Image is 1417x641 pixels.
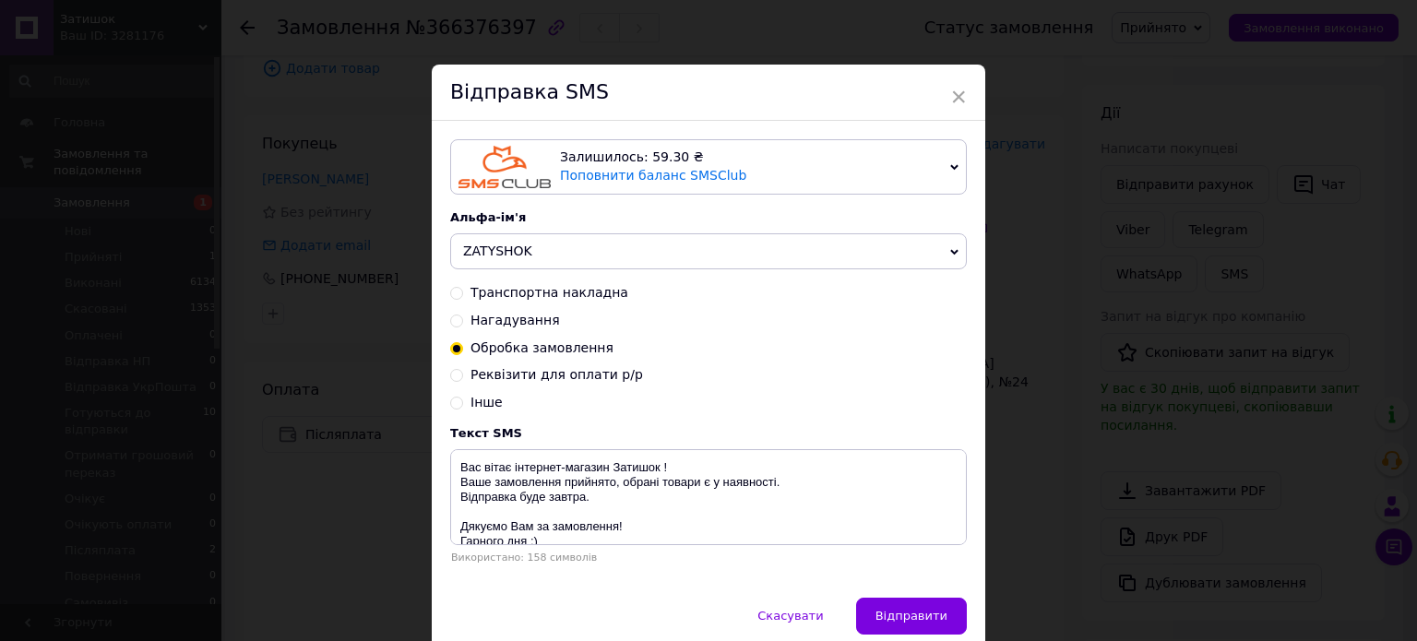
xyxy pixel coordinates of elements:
span: Відправити [875,609,947,623]
button: Скасувати [738,598,842,635]
span: Скасувати [757,609,823,623]
span: Транспортна накладна [470,285,628,300]
span: Реквізити для оплати р/р [470,367,643,382]
span: Інше [470,395,503,410]
span: ZATYSHOK [463,243,532,258]
span: Нагадування [470,313,560,327]
span: Альфа-ім'я [450,210,526,224]
div: Залишилось: 59.30 ₴ [560,148,943,167]
span: Обробка замовлення [470,340,613,355]
div: Текст SMS [450,426,967,440]
div: Відправка SMS [432,65,985,121]
span: × [950,81,967,113]
div: Використано: 158 символів [450,552,967,564]
textarea: Вас вітає інтернет-магазин Затишок ! Ваше замовлення прийнято, обрані товари є у наявності. Відпр... [450,449,967,545]
button: Відправити [856,598,967,635]
a: Поповнити баланс SMSClub [560,168,746,183]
